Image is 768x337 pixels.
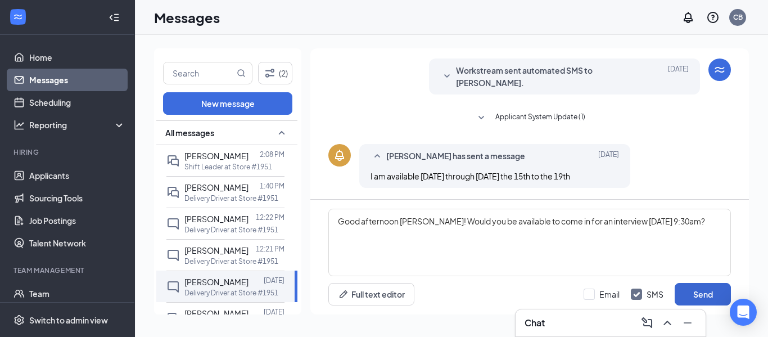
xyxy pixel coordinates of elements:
button: New message [163,92,292,115]
svg: Notifications [681,11,695,24]
div: CB [733,12,743,22]
button: ChevronUp [658,314,676,332]
a: Talent Network [29,232,125,254]
svg: ChevronUp [661,316,674,330]
span: [PERSON_NAME] [184,277,249,287]
svg: SmallChevronDown [440,70,454,83]
span: [PERSON_NAME] has sent a message [386,150,525,163]
a: Team [29,282,125,305]
svg: DoubleChat [166,186,180,199]
svg: Analysis [13,119,25,131]
p: [DATE] [264,276,284,285]
h1: Messages [154,8,220,27]
div: Open Intercom Messenger [730,299,757,326]
span: [PERSON_NAME] [184,214,249,224]
p: Delivery Driver at Store #1951 [184,225,278,235]
div: Switch to admin view [29,314,108,326]
div: Hiring [13,147,123,157]
svg: ComposeMessage [640,316,654,330]
svg: DoubleChat [166,312,180,325]
span: [PERSON_NAME] [184,245,249,255]
button: Send [675,283,731,305]
p: Delivery Driver at Store #1951 [184,288,278,298]
button: ComposeMessage [638,314,656,332]
span: I am available [DATE] through [DATE] the 15th to the 19th [371,171,570,181]
p: [DATE] [264,307,284,317]
span: All messages [165,127,214,138]
h3: Chat [525,317,545,329]
svg: QuestionInfo [706,11,720,24]
svg: Pen [338,289,349,300]
div: Team Management [13,266,123,275]
svg: ChatInactive [166,280,180,294]
svg: SmallChevronUp [275,126,288,140]
svg: WorkstreamLogo [12,11,24,23]
svg: ChatInactive [166,217,180,231]
p: 12:21 PM [256,244,284,254]
textarea: Good afternoon [PERSON_NAME]! Would you be available to come in for an interview [DATE] 9:30am? [328,209,731,276]
span: Applicant System Update (1) [495,111,585,125]
a: Applicants [29,164,125,187]
button: Full text editorPen [328,283,414,305]
span: [DATE] [598,150,619,163]
svg: ChatInactive [166,249,180,262]
p: 2:08 PM [260,150,284,159]
p: Delivery Driver at Store #1951 [184,257,278,266]
svg: WorkstreamLogo [713,63,726,77]
a: Messages [29,69,125,91]
svg: Filter [263,66,277,80]
svg: Settings [13,314,25,326]
a: Scheduling [29,91,125,114]
span: [PERSON_NAME] [184,151,249,161]
span: [DATE] [668,64,689,89]
svg: Collapse [109,12,120,23]
span: [PERSON_NAME] [184,182,249,192]
span: [PERSON_NAME] [184,308,249,318]
p: Delivery Driver at Store #1951 [184,194,278,203]
button: Filter (2) [258,62,292,84]
p: Shift Leader at Store #1951 [184,162,272,172]
a: Sourcing Tools [29,187,125,209]
svg: MagnifyingGlass [237,69,246,78]
p: 12:22 PM [256,213,284,222]
svg: SmallChevronDown [475,111,488,125]
a: Job Postings [29,209,125,232]
p: 1:40 PM [260,181,284,191]
div: Reporting [29,119,126,131]
span: Workstream sent automated SMS to [PERSON_NAME]. [456,64,638,89]
a: Home [29,46,125,69]
svg: SmallChevronUp [371,150,384,163]
button: SmallChevronDownApplicant System Update (1) [475,111,585,125]
svg: Minimize [681,316,694,330]
input: Search [164,62,234,84]
svg: DoubleChat [166,154,180,168]
button: Minimize [679,314,697,332]
svg: Bell [333,149,346,162]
